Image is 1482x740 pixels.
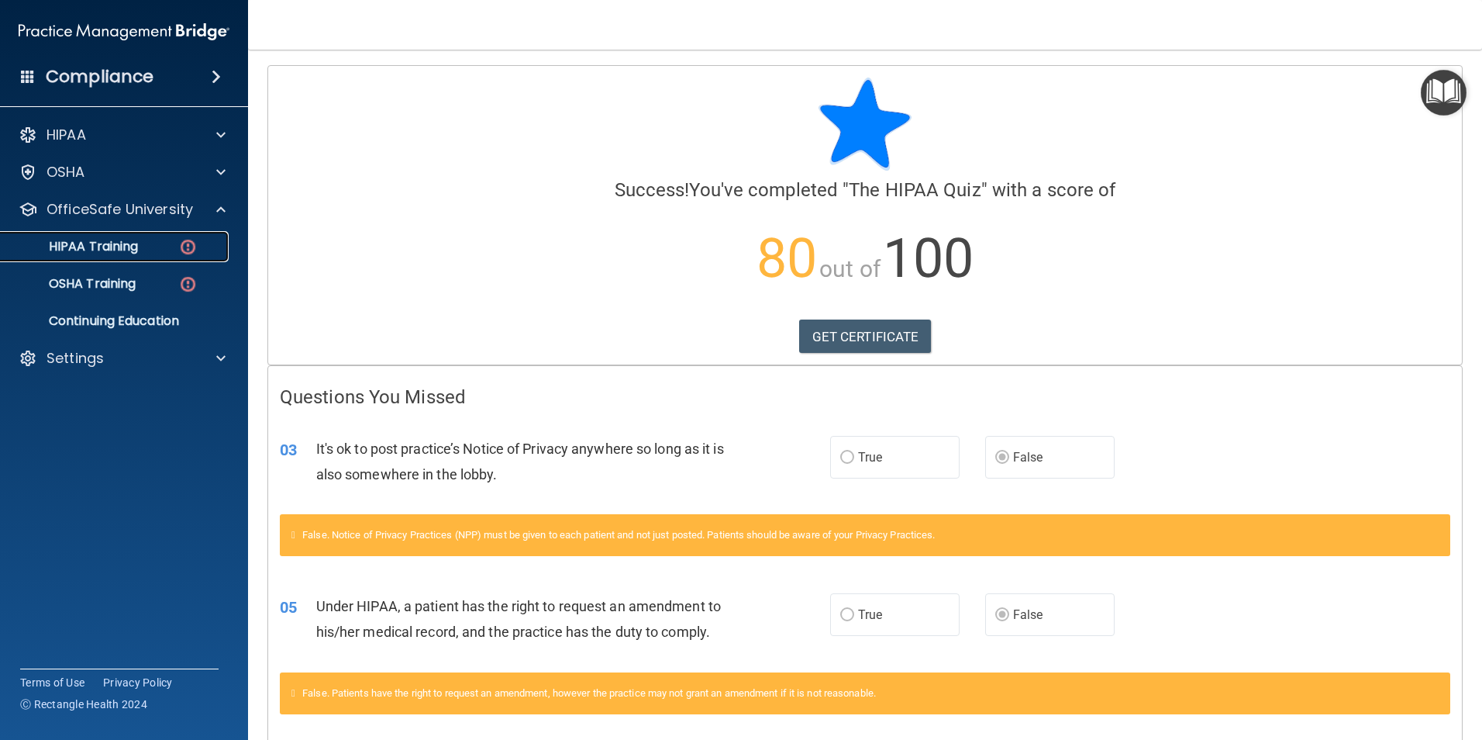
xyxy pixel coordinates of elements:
img: PMB logo [19,16,229,47]
span: 100 [883,226,974,290]
img: danger-circle.6113f641.png [178,275,198,294]
button: Open Resource Center [1421,70,1466,116]
h4: Questions You Missed [280,387,1450,407]
input: False [995,452,1009,464]
span: False. Notice of Privacy Practices (NPP) must be given to each patient and not just posted. Patie... [302,529,935,541]
span: False [1013,450,1043,465]
img: blue-star-rounded.9d042014.png [819,78,912,171]
span: False. Patients have the right to request an amendment, however the practice may not grant an ame... [302,687,876,699]
a: HIPAA [19,126,226,144]
span: True [858,607,882,622]
a: GET CERTIFICATE [799,320,932,354]
span: out of [819,255,881,282]
p: OSHA Training [10,276,136,292]
span: 03 [280,441,297,459]
p: Settings [47,349,104,368]
a: Terms of Use [20,675,84,690]
p: HIPAA [47,126,86,144]
p: OSHA [47,163,85,182]
input: True [840,610,854,621]
span: Ⓒ Rectangle Health 2024 [20,697,147,712]
a: OSHA [19,163,226,182]
h4: Compliance [46,66,153,88]
a: Settings [19,349,226,368]
span: 80 [757,226,817,290]
a: OfficeSafe University [19,200,226,219]
span: The HIPAA Quiz [849,179,981,201]
p: HIPAA Training [10,239,138,254]
a: Privacy Policy [103,675,173,690]
p: Continuing Education [10,313,222,329]
span: True [858,450,882,465]
span: False [1013,607,1043,622]
p: OfficeSafe University [47,200,193,219]
span: Under HIPAA, a patient has the right to request an amendment to his/her medical record, and the p... [316,598,721,640]
img: danger-circle.6113f641.png [178,237,198,257]
input: True [840,452,854,464]
h4: You've completed " " with a score of [280,180,1450,200]
input: False [995,610,1009,621]
span: Success! [615,179,690,201]
span: 05 [280,598,297,617]
span: It's ok to post practice’s Notice of Privacy anywhere so long as it is also somewhere in the lobby. [316,441,724,482]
